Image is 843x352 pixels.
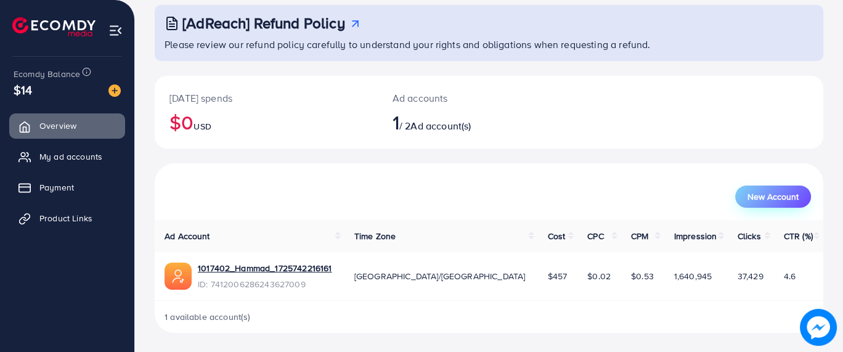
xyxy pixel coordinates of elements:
[169,91,363,105] p: [DATE] spends
[410,119,471,133] span: Ad account(s)
[108,84,121,97] img: image
[14,68,80,80] span: Ecomdy Balance
[9,113,125,138] a: Overview
[9,144,125,169] a: My ad accounts
[784,270,796,282] span: 4.6
[587,230,603,242] span: CPC
[738,270,764,282] span: 37,429
[165,311,251,323] span: 1 available account(s)
[39,181,74,194] span: Payment
[165,263,192,290] img: ic-ads-acc.e4c84228.svg
[354,230,396,242] span: Time Zone
[738,230,761,242] span: Clicks
[165,230,210,242] span: Ad Account
[674,230,717,242] span: Impression
[393,110,530,134] h2: / 2
[393,91,530,105] p: Ad accounts
[354,270,526,282] span: [GEOGRAPHIC_DATA]/[GEOGRAPHIC_DATA]
[198,278,332,290] span: ID: 7412006286243627009
[9,175,125,200] a: Payment
[674,270,712,282] span: 1,640,945
[735,186,811,208] button: New Account
[747,192,799,201] span: New Account
[12,17,96,36] img: logo
[108,23,123,38] img: menu
[165,37,816,52] p: Please review our refund policy carefully to understand your rights and obligations when requesti...
[39,120,76,132] span: Overview
[198,262,332,274] a: 1017402_Hammad_1725742216161
[14,81,32,99] span: $14
[548,270,568,282] span: $457
[631,230,648,242] span: CPM
[587,270,611,282] span: $0.02
[393,108,399,136] span: 1
[39,212,92,224] span: Product Links
[9,206,125,231] a: Product Links
[800,309,837,346] img: image
[784,230,813,242] span: CTR (%)
[193,120,211,133] span: USD
[548,230,566,242] span: Cost
[169,110,363,134] h2: $0
[39,150,102,163] span: My ad accounts
[631,270,654,282] span: $0.53
[182,14,345,32] h3: [AdReach] Refund Policy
